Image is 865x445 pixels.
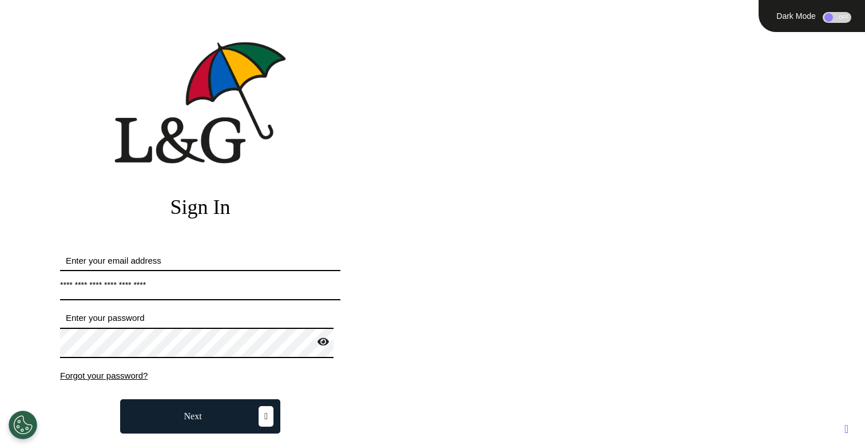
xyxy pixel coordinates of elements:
[9,411,37,439] button: Open Preferences
[184,412,202,421] span: Next
[423,66,865,100] div: EMPOWER.
[423,100,865,133] div: TRANSFORM.
[60,312,340,325] label: Enter your password
[120,399,280,434] button: Next
[60,371,148,380] span: Forgot your password?
[60,195,340,220] h2: Sign In
[423,33,865,66] div: ENGAGE.
[60,255,340,268] label: Enter your email address
[114,42,286,164] img: company logo
[772,12,820,20] div: Dark Mode
[823,12,851,23] div: OFF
